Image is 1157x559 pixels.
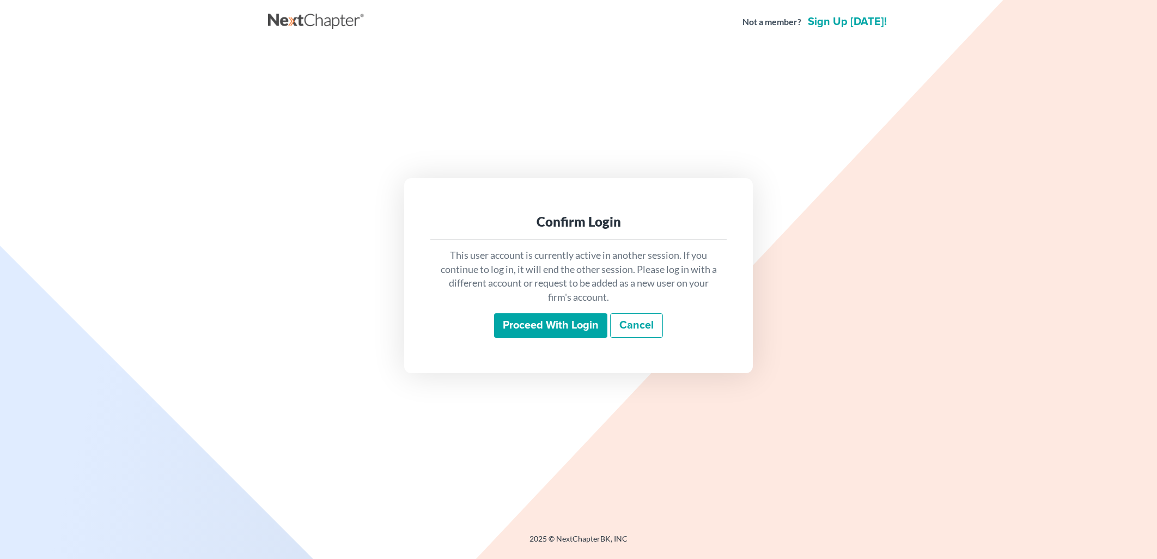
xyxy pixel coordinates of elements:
a: Sign up [DATE]! [806,16,889,27]
p: This user account is currently active in another session. If you continue to log in, it will end ... [439,248,718,305]
div: 2025 © NextChapterBK, INC [268,533,889,553]
a: Cancel [610,313,663,338]
input: Proceed with login [494,313,607,338]
strong: Not a member? [742,16,801,28]
div: Confirm Login [439,213,718,230]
